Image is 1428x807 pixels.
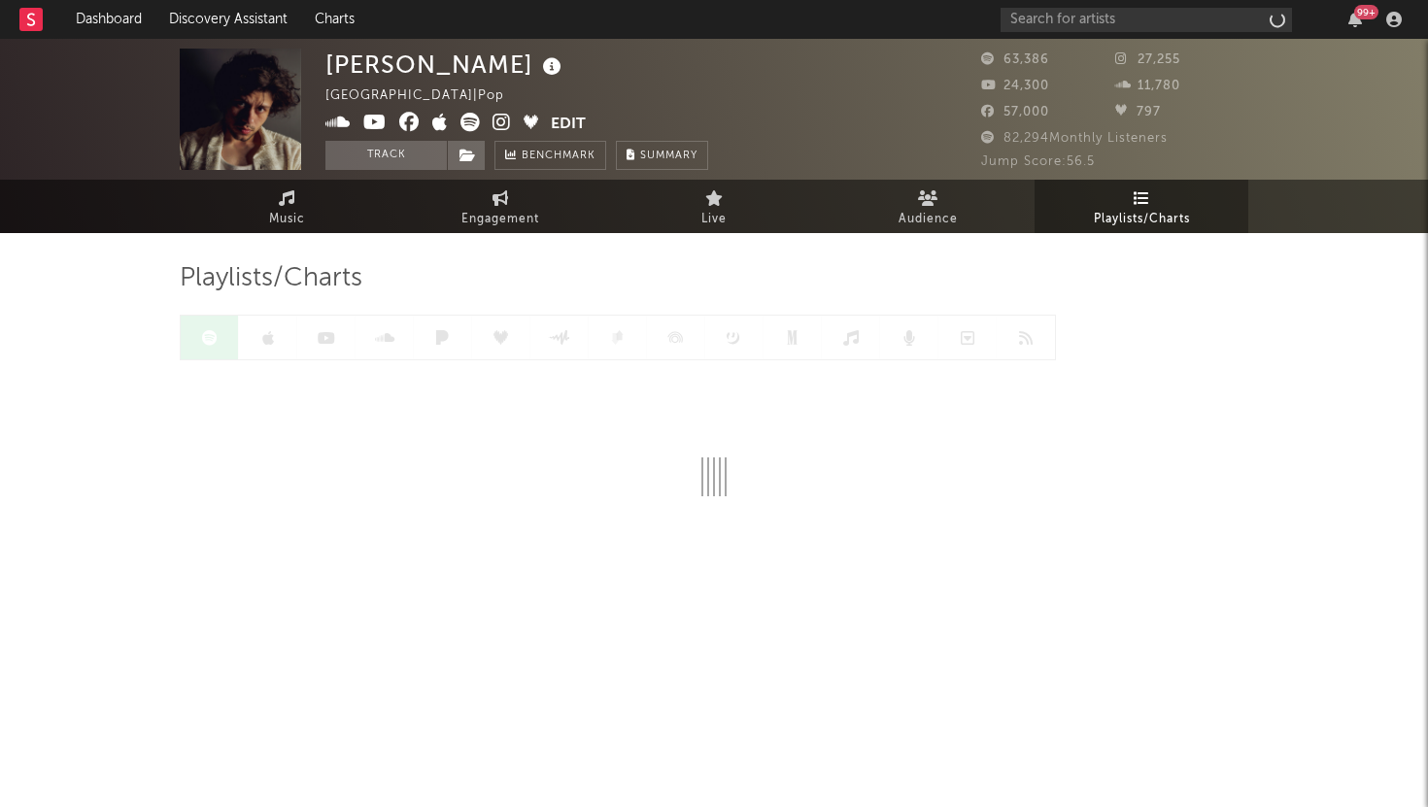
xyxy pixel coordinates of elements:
[1001,8,1292,32] input: Search for artists
[981,53,1049,66] span: 63,386
[1115,80,1180,92] span: 11,780
[551,113,586,137] button: Edit
[269,208,305,231] span: Music
[494,141,606,170] a: Benchmark
[1354,5,1378,19] div: 99 +
[701,208,727,231] span: Live
[821,180,1035,233] a: Audience
[640,151,697,161] span: Summary
[1348,12,1362,27] button: 99+
[607,180,821,233] a: Live
[899,208,958,231] span: Audience
[1115,106,1161,118] span: 797
[1035,180,1248,233] a: Playlists/Charts
[180,180,393,233] a: Music
[981,106,1049,118] span: 57,000
[522,145,595,168] span: Benchmark
[325,49,566,81] div: [PERSON_NAME]
[981,80,1049,92] span: 24,300
[981,132,1168,145] span: 82,294 Monthly Listeners
[325,141,447,170] button: Track
[461,208,539,231] span: Engagement
[180,267,362,290] span: Playlists/Charts
[325,84,527,108] div: [GEOGRAPHIC_DATA] | Pop
[1115,53,1180,66] span: 27,255
[393,180,607,233] a: Engagement
[981,155,1095,168] span: Jump Score: 56.5
[1094,208,1190,231] span: Playlists/Charts
[616,141,708,170] button: Summary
